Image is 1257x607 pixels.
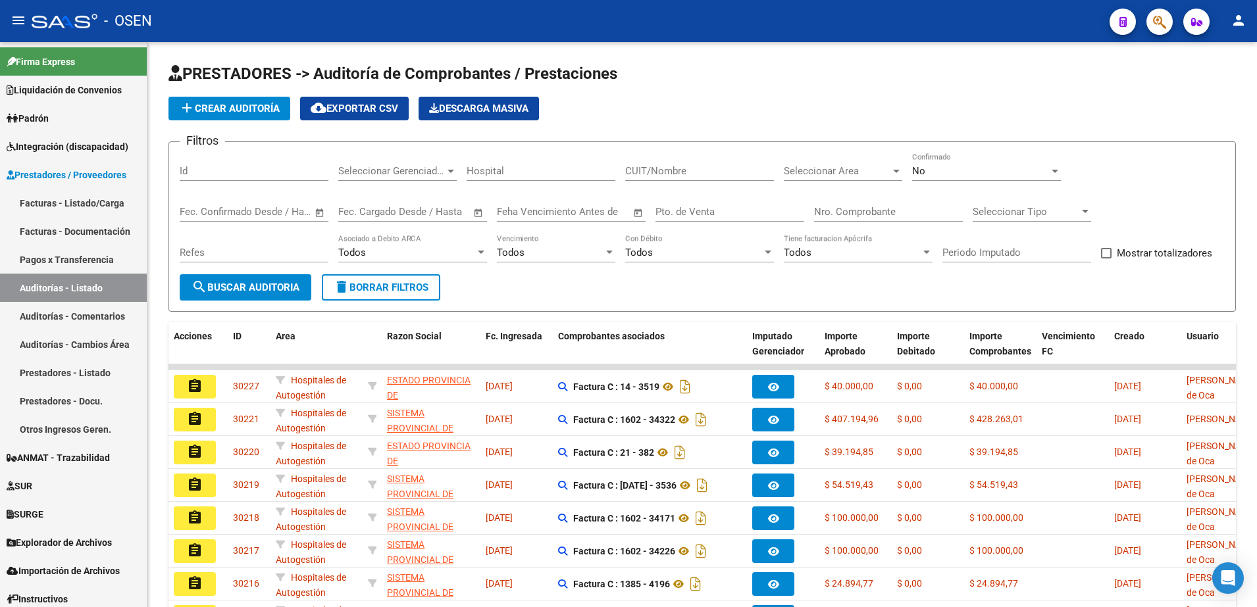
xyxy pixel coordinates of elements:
span: Padrón [7,111,49,126]
span: [DATE] [486,512,513,523]
span: [DATE] [1114,512,1141,523]
mat-icon: assignment [187,378,203,394]
span: Fc. Ingresada [486,331,542,341]
span: [PERSON_NAME] [1187,414,1257,424]
datatable-header-cell: Fc. Ingresada [480,322,553,380]
span: 30221 [233,414,259,424]
span: Liquidación de Convenios [7,83,122,97]
span: 30217 [233,545,259,556]
span: Instructivos [7,592,68,606]
span: Crear Auditoría [179,103,280,114]
span: Usuario [1187,331,1219,341]
i: Descargar documento [694,475,711,496]
span: $ 0,00 [897,479,922,490]
span: SISTEMA PROVINCIAL DE SALUD [387,473,453,514]
strong: Factura C : 14 - 3519 [573,381,659,392]
mat-icon: assignment [187,444,203,460]
strong: Factura C : 21 - 382 [573,447,654,458]
span: Importe Aprobado [825,331,865,356]
span: Imputado Gerenciador [752,331,804,356]
button: Borrar Filtros [322,274,440,301]
span: SUR [7,479,32,493]
span: $ 0,00 [897,447,922,457]
span: Mostrar totalizadores [1117,245,1212,261]
span: $ 40.000,00 [825,381,873,391]
button: Buscar Auditoria [180,274,311,301]
span: Importe Comprobantes [969,331,1031,356]
span: Hospitales de Autogestión [276,572,346,598]
app-download-masive: Descarga masiva de comprobantes (adjuntos) [419,97,539,120]
strong: Factura C : 1602 - 34322 [573,414,675,425]
datatable-header-cell: Area [270,322,363,380]
div: - 30691822849 [387,472,475,499]
i: Descargar documento [692,409,709,430]
span: Explorador de Archivos [7,535,112,550]
span: 30220 [233,447,259,457]
div: - 30673377544 [387,373,475,401]
span: Vencimiento FC [1042,331,1095,356]
span: $ 0,00 [897,381,922,391]
datatable-header-cell: Importe Debitado [892,322,964,380]
span: Seleccionar Gerenciador [338,165,445,177]
datatable-header-cell: Creado [1109,322,1181,380]
span: $ 39.194,85 [825,447,873,457]
mat-icon: assignment [187,477,203,493]
span: ESTADO PROVINCIA DE [GEOGRAPHIC_DATA][PERSON_NAME] [387,441,476,496]
mat-icon: menu [11,12,26,28]
div: - 30691822849 [387,406,475,433]
span: 30216 [233,578,259,589]
span: [DATE] [486,578,513,589]
strong: Factura C : 1602 - 34226 [573,546,675,556]
span: Hospitales de Autogestión [276,408,346,433]
span: [DATE] [1114,447,1141,457]
datatable-header-cell: Razon Social [382,322,480,380]
i: Descargar documento [677,376,694,397]
datatable-header-cell: ID [228,322,270,380]
div: - 30673377544 [387,439,475,466]
span: [DATE] [1114,479,1141,490]
span: $ 100.000,00 [825,545,879,556]
span: Hospitales de Autogestión [276,506,346,532]
datatable-header-cell: Importe Aprobado [819,322,892,380]
div: - 30691822849 [387,570,475,598]
span: Hospitales de Autogestión [276,441,346,466]
mat-icon: assignment [187,575,203,591]
span: Integración (discapacidad) [7,139,128,154]
span: Todos [338,247,366,258]
div: - 30691822849 [387,537,475,565]
button: Descarga Masiva [419,97,539,120]
i: Descargar documento [687,573,704,595]
span: $ 100.000,00 [969,545,1023,556]
span: [PERSON_NAME] de Oca [1187,539,1257,565]
span: [PERSON_NAME] de Oca [1187,572,1257,598]
span: $ 24.894,77 [969,578,1018,589]
span: [DATE] [486,479,513,490]
span: Descarga Masiva [429,103,528,114]
input: Start date [338,206,381,218]
span: Hospitales de Autogestión [276,539,346,565]
span: $ 24.894,77 [825,578,873,589]
span: [DATE] [1114,414,1141,424]
datatable-header-cell: Acciones [168,322,228,380]
span: $ 100.000,00 [969,512,1023,523]
strong: Factura C : 1385 - 4196 [573,579,670,589]
span: $ 428.263,01 [969,414,1023,424]
mat-icon: delete [334,279,349,295]
span: Todos [784,247,811,258]
span: Exportar CSV [311,103,398,114]
mat-icon: person [1231,12,1246,28]
div: - 30691822849 [387,504,475,532]
span: [DATE] [1114,578,1141,589]
span: $ 54.519,43 [825,479,873,490]
datatable-header-cell: Vencimiento FC [1037,322,1109,380]
mat-icon: assignment [187,510,203,525]
span: [DATE] [1114,545,1141,556]
span: Importe Debitado [897,331,935,356]
span: ESTADO PROVINCIA DE [GEOGRAPHIC_DATA][PERSON_NAME] [387,375,476,430]
mat-icon: assignment [187,411,203,427]
input: End date [393,206,457,218]
span: Seleccionar Area [784,165,890,177]
span: $ 407.194,96 [825,414,879,424]
span: [PERSON_NAME] de Oca [1187,506,1257,532]
div: Open Intercom Messenger [1212,562,1244,594]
